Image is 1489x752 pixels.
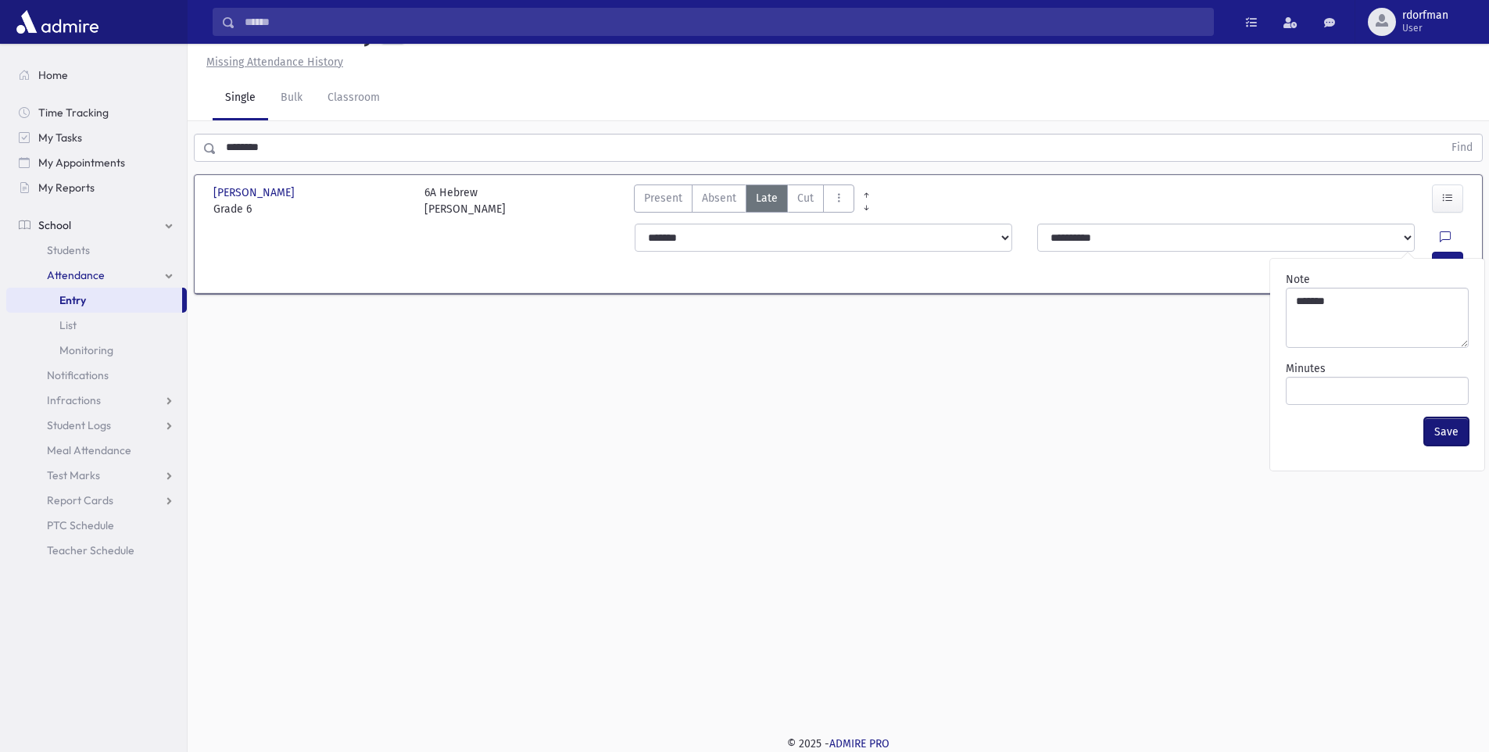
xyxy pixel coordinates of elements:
span: Students [47,243,90,257]
span: Infractions [47,393,101,407]
span: User [1402,22,1448,34]
span: Notifications [47,368,109,382]
span: Time Tracking [38,106,109,120]
a: My Appointments [6,150,187,175]
label: Note [1286,271,1310,288]
span: Report Cards [47,493,113,507]
a: Teacher Schedule [6,538,187,563]
div: 6A Hebrew [PERSON_NAME] [424,184,506,217]
span: Home [38,68,68,82]
span: Attendance [47,268,105,282]
div: © 2025 - [213,736,1464,752]
button: Find [1442,134,1482,161]
a: Monitoring [6,338,187,363]
span: Student Logs [47,418,111,432]
span: My Reports [38,181,95,195]
a: Meal Attendance [6,438,187,463]
a: List [6,313,187,338]
span: Present [644,190,682,206]
a: My Reports [6,175,187,200]
a: Time Tracking [6,100,187,125]
a: Single [213,77,268,120]
a: School [6,213,187,238]
a: Report Cards [6,488,187,513]
a: PTC Schedule [6,513,187,538]
a: Student Logs [6,413,187,438]
input: Search [235,8,1213,36]
span: Entry [59,293,86,307]
span: My Tasks [38,131,82,145]
a: Bulk [268,77,315,120]
a: Entry [6,288,182,313]
span: School [38,218,71,232]
a: Attendance [6,263,187,288]
span: List [59,318,77,332]
label: Minutes [1286,360,1326,377]
a: Students [6,238,187,263]
u: Missing Attendance History [206,56,343,69]
a: Classroom [315,77,392,120]
span: [PERSON_NAME] [213,184,298,201]
a: Test Marks [6,463,187,488]
a: My Tasks [6,125,187,150]
a: Home [6,63,187,88]
span: Late [756,190,778,206]
div: AttTypes [634,184,854,217]
a: Missing Attendance History [200,56,343,69]
span: My Appointments [38,156,125,170]
button: Save [1424,417,1469,446]
img: AdmirePro [13,6,102,38]
span: Test Marks [47,468,100,482]
span: rdorfman [1402,9,1448,22]
span: Monitoring [59,343,113,357]
a: Infractions [6,388,187,413]
a: Notifications [6,363,187,388]
span: Cut [797,190,814,206]
span: Absent [702,190,736,206]
span: PTC Schedule [47,518,114,532]
span: Teacher Schedule [47,543,134,557]
span: Meal Attendance [47,443,131,457]
span: Grade 6 [213,201,409,217]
